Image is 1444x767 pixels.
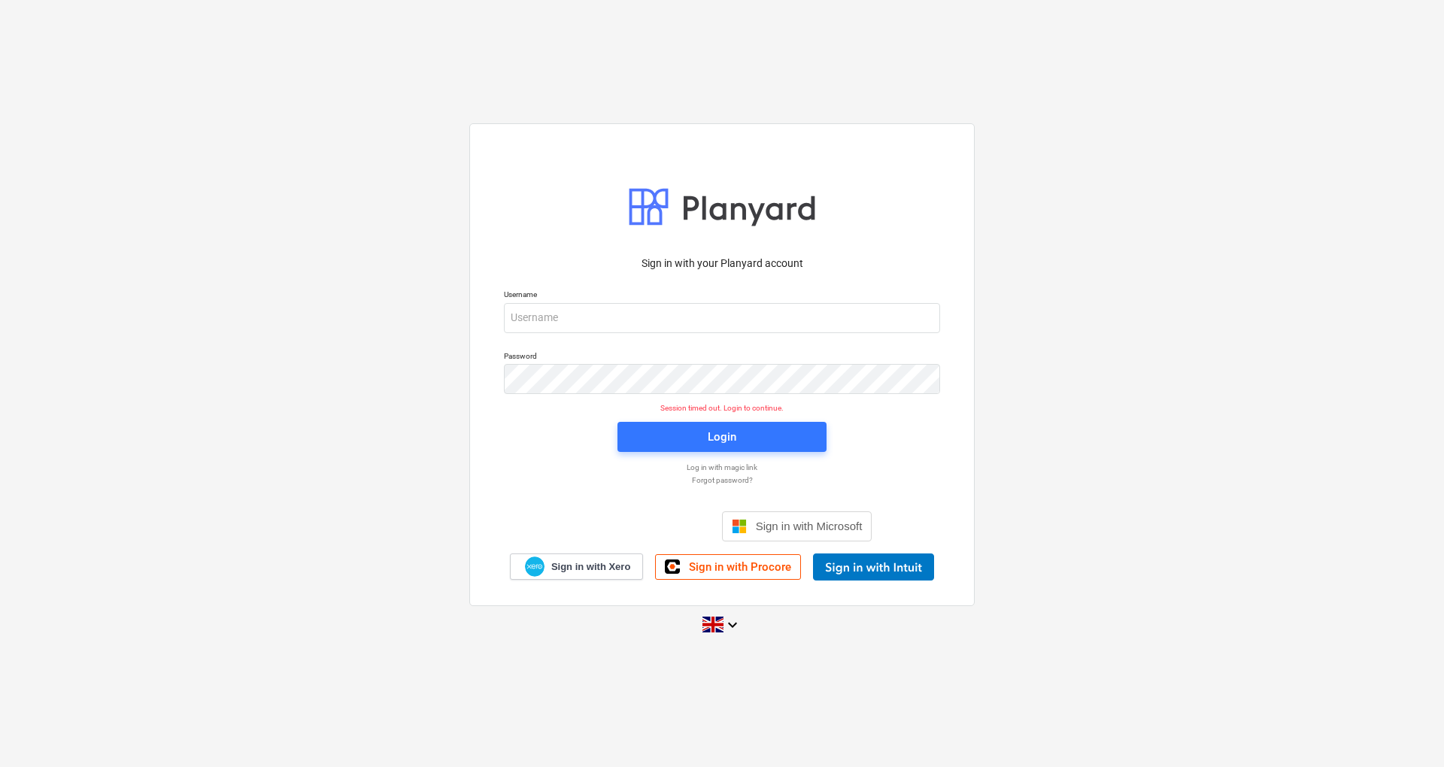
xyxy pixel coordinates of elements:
a: Forgot password? [496,475,948,485]
i: keyboard_arrow_down [724,616,742,634]
span: Sign in with Xero [551,560,630,574]
p: Sign in with your Planyard account [504,256,940,271]
div: Login [708,427,736,447]
iframe: Sign in with Google Button [565,510,717,543]
a: Log in with magic link [496,462,948,472]
a: Sign in with Procore [655,554,801,580]
button: Login [617,422,827,452]
p: Password [504,351,940,364]
p: Session timed out. Login to continue. [495,403,949,413]
iframe: Chat Widget [1369,695,1444,767]
span: Sign in with Microsoft [756,520,863,532]
a: Sign in with Xero [510,553,644,580]
img: Microsoft logo [732,519,747,534]
p: Username [504,290,940,302]
span: Sign in with Procore [689,560,791,574]
img: Xero logo [525,556,545,577]
input: Username [504,303,940,333]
